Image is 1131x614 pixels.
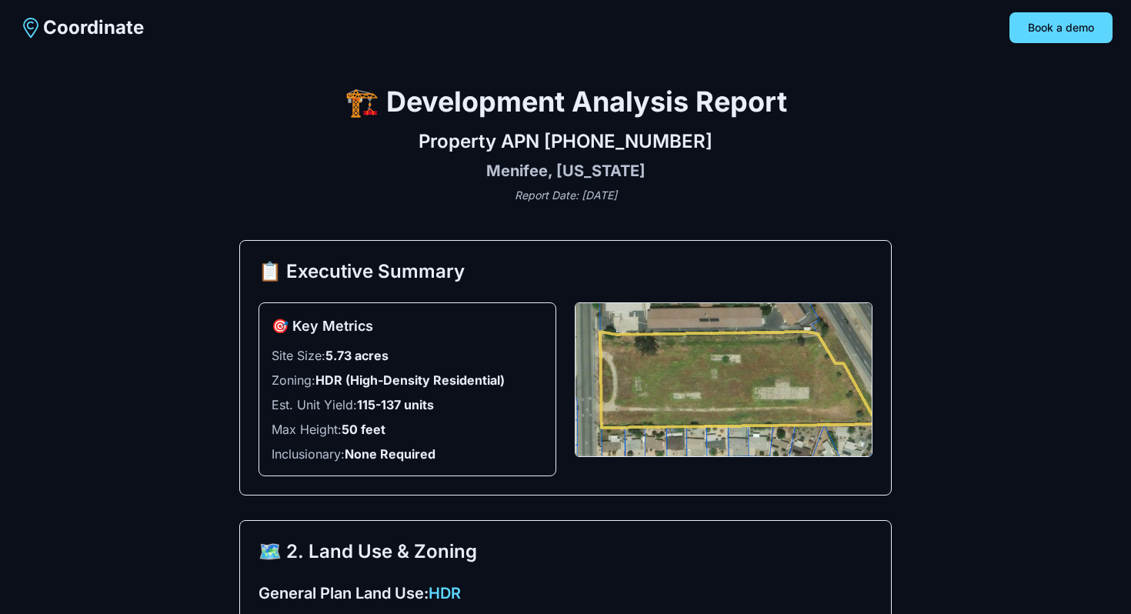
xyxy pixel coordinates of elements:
strong: 5.73 acres [325,348,389,363]
li: Zoning: [272,371,543,389]
li: Max Height: [272,420,543,439]
h3: 🎯 Key Metrics [272,315,543,337]
h3: Menifee, [US_STATE] [239,160,892,182]
strong: 50 feet [342,422,385,437]
a: Coordinate [18,15,144,40]
strong: 115-137 units [357,397,434,412]
button: Book a demo [1009,12,1113,43]
li: Site Size: [272,346,543,365]
li: Inclusionary: [272,445,543,463]
p: Report Date: [DATE] [239,188,892,203]
strong: HDR (High-Density Residential) [315,372,505,388]
h2: 📋 Executive Summary [259,259,872,284]
li: Est. Unit Yield: [272,395,543,414]
strong: None Required [345,446,435,462]
h1: 🏗️ Development Analysis Report [239,86,892,117]
span: HDR [429,584,461,602]
h2: 🗺️ 2. Land Use & Zoning [259,539,872,564]
img: Coordinate [18,15,43,40]
img: Aerial view of property APN 336-060-019 [575,302,872,457]
h3: General Plan Land Use: [259,582,872,604]
h2: Property APN [PHONE_NUMBER] [239,129,892,154]
span: Coordinate [43,15,144,40]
